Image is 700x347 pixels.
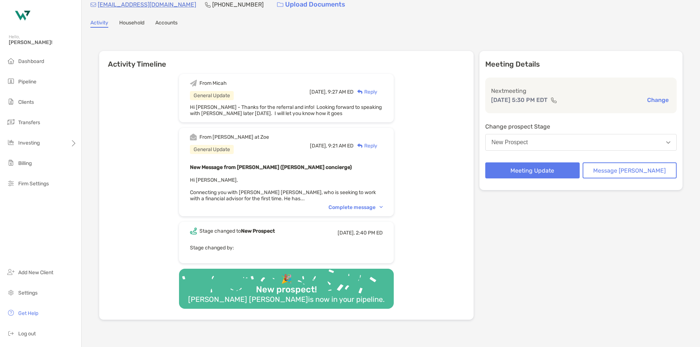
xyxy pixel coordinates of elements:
p: Change prospect Stage [485,122,677,131]
div: New prospect! [253,284,320,295]
img: settings icon [7,288,15,297]
img: add_new_client icon [7,268,15,276]
div: Complete message [328,204,383,210]
img: dashboard icon [7,56,15,65]
span: Pipeline [18,79,36,85]
img: get-help icon [7,308,15,317]
span: [DATE], [310,89,327,95]
span: Investing [18,140,40,146]
span: [DATE], [310,143,327,149]
span: Settings [18,290,38,296]
span: Hi [PERSON_NAME] - Thanks for the referral and info! Looking forward to speaking with [PERSON_NAM... [190,104,382,117]
span: Transfers [18,119,40,126]
b: New Prospect [241,228,275,234]
div: Reply [354,88,377,96]
img: clients icon [7,97,15,106]
span: 2:40 PM ED [356,230,383,236]
img: Confetti [179,269,394,303]
span: Hi [PERSON_NAME], Connecting you with [PERSON_NAME] [PERSON_NAME], who is seeking to work with a ... [190,177,376,202]
p: Stage changed by: [190,243,383,252]
img: firm-settings icon [7,179,15,188]
img: Reply icon [357,90,363,94]
span: Add New Client [18,269,53,276]
span: Log out [18,331,36,337]
img: Open dropdown arrow [666,141,670,144]
div: Stage changed to [199,228,275,234]
span: [PERSON_NAME]! [9,39,77,46]
a: Activity [90,20,108,28]
span: 9:27 AM ED [328,89,354,95]
h6: Activity Timeline [99,51,474,68]
div: New Prospect [491,139,528,146]
img: button icon [277,2,283,7]
b: New Message from [PERSON_NAME] ([PERSON_NAME] concierge) [190,164,352,170]
div: [PERSON_NAME] [PERSON_NAME] is now in your pipeline. [185,295,388,304]
button: Change [645,96,671,104]
span: Clients [18,99,34,105]
span: Get Help [18,310,38,316]
p: Next meeting [491,86,671,95]
img: Phone Icon [205,2,211,8]
span: 9:21 AM ED [328,143,354,149]
p: Meeting Details [485,60,677,69]
img: pipeline icon [7,77,15,86]
span: Dashboard [18,58,44,64]
img: investing icon [7,138,15,147]
span: Firm Settings [18,181,49,187]
div: Reply [354,142,377,150]
img: Zoe Logo [9,3,35,29]
img: Reply icon [357,143,363,148]
img: Event icon [190,134,197,141]
button: Message [PERSON_NAME] [583,162,677,178]
a: Accounts [155,20,178,28]
div: General Update [190,145,234,154]
img: Email Icon [90,3,96,7]
img: Event icon [190,80,197,87]
div: General Update [190,91,234,100]
span: Billing [18,160,32,166]
div: From [PERSON_NAME] at Zoe [199,134,269,140]
img: billing icon [7,158,15,167]
img: logout icon [7,329,15,338]
button: New Prospect [485,134,677,151]
div: 🎉 [278,274,295,284]
img: Event icon [190,228,197,234]
p: [DATE] 5:30 PM EDT [491,95,548,105]
a: Household [119,20,144,28]
span: [DATE], [338,230,355,236]
img: communication type [551,97,557,103]
div: From Micah [199,80,227,86]
img: transfers icon [7,118,15,126]
img: Chevron icon [380,206,383,208]
button: Meeting Update [485,162,580,178]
